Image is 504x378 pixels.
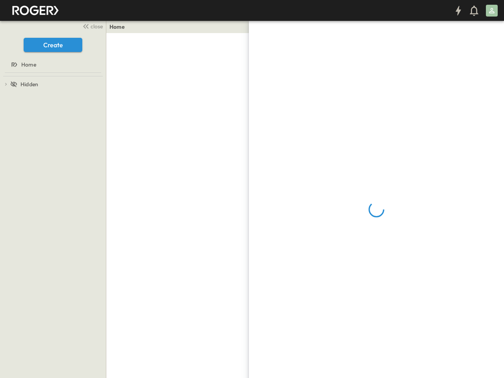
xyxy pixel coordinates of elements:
[20,80,38,88] span: Hidden
[91,22,103,30] span: close
[109,23,125,31] a: Home
[109,23,130,31] nav: breadcrumbs
[24,38,82,52] button: Create
[21,61,36,69] span: Home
